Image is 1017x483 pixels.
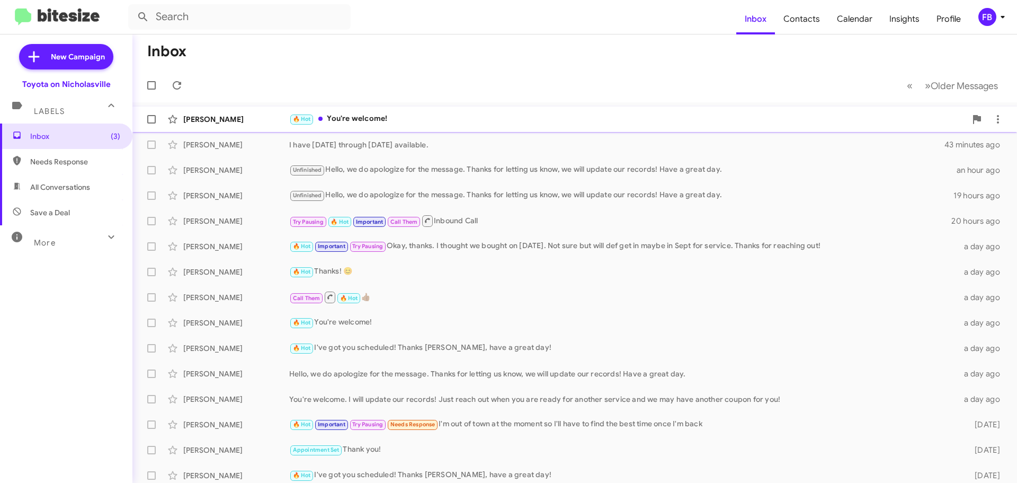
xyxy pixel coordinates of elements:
div: 👍🏽 [289,291,958,304]
div: a day ago [958,368,1009,379]
div: 19 hours ago [953,190,1009,201]
span: More [34,238,56,248]
div: [PERSON_NAME] [183,368,289,379]
a: Profile [928,4,969,34]
span: 🔥 Hot [340,295,358,302]
div: Thanks! 😊 [289,266,958,278]
input: Search [128,4,351,30]
span: 🔥 Hot [293,421,311,428]
span: Labels [34,107,65,116]
div: Hello, we do apologize for the message. Thanks for letting us know, we will update our records! H... [289,189,953,201]
span: Important [318,421,345,428]
div: I've got you scheduled! Thanks [PERSON_NAME], have a great day! [289,342,958,354]
h1: Inbox [147,43,186,60]
div: [DATE] [958,419,1009,430]
span: Try Pausing [293,218,324,225]
span: Unfinished [293,192,322,199]
span: 🔥 Hot [293,345,311,352]
div: [DATE] [958,470,1009,481]
div: [PERSON_NAME] [183,445,289,455]
span: Try Pausing [352,243,383,250]
button: FB [969,8,1005,26]
span: 🔥 Hot [293,268,311,275]
a: New Campaign [19,44,113,69]
span: 🔥 Hot [331,218,349,225]
div: [PERSON_NAME] [183,267,289,277]
span: Unfinished [293,166,322,173]
span: Try Pausing [352,421,383,428]
span: Inbox [30,131,120,142]
a: Inbox [736,4,775,34]
span: Older Messages [931,80,998,92]
span: Appointment Set [293,446,340,453]
a: Insights [881,4,928,34]
div: Hello, we do apologize for the message. Thanks for letting us know, we will update our records! H... [289,368,958,379]
span: Important [356,218,383,225]
div: [DATE] [958,445,1009,455]
span: Call Them [293,295,320,302]
div: [PERSON_NAME] [183,241,289,252]
button: Next [918,75,1004,96]
span: Needs Response [390,421,435,428]
span: 🔥 Hot [293,116,311,122]
div: a day ago [958,343,1009,354]
span: « [907,79,913,92]
a: Calendar [828,4,881,34]
div: [PERSON_NAME] [183,419,289,430]
div: [PERSON_NAME] [183,139,289,150]
div: a day ago [958,318,1009,328]
div: [PERSON_NAME] [183,190,289,201]
div: Toyota on Nicholasville [22,79,111,90]
span: (3) [111,131,120,142]
div: You're welcome. I will update our records! Just reach out when you are ready for another service ... [289,394,958,405]
div: Inbound Call [289,214,951,227]
div: [PERSON_NAME] [183,292,289,303]
div: You're welcome! [289,317,958,329]
div: Hello, we do apologize for the message. Thanks for letting us know, we will update our records! H... [289,164,957,176]
span: New Campaign [51,51,105,62]
div: 20 hours ago [951,216,1009,226]
a: Contacts [775,4,828,34]
div: Okay, thanks. I thought we bought on [DATE]. Not sure but will def get in maybe in Sept for servi... [289,240,958,252]
div: a day ago [958,267,1009,277]
div: [PERSON_NAME] [183,114,289,125]
span: Call Them [390,218,418,225]
span: 🔥 Hot [293,319,311,326]
span: 🔥 Hot [293,472,311,479]
span: Important [318,243,345,250]
div: an hour ago [957,165,1009,175]
div: [PERSON_NAME] [183,318,289,328]
button: Previous [900,75,919,96]
div: [PERSON_NAME] [183,470,289,481]
span: » [925,79,931,92]
div: [PERSON_NAME] [183,216,289,226]
div: FB [978,8,996,26]
div: Thank you! [289,444,958,456]
div: [PERSON_NAME] [183,394,289,405]
span: Needs Response [30,156,120,167]
div: a day ago [958,394,1009,405]
div: a day ago [958,292,1009,303]
nav: Page navigation example [901,75,1004,96]
div: [PERSON_NAME] [183,343,289,354]
div: a day ago [958,241,1009,252]
div: I have [DATE] through [DATE] available. [289,139,945,150]
div: I've got you scheduled! Thanks [PERSON_NAME], have a great day! [289,469,958,481]
span: 🔥 Hot [293,243,311,250]
div: 43 minutes ago [945,139,1009,150]
div: [PERSON_NAME] [183,165,289,175]
div: You're welcome! [289,113,966,125]
span: All Conversations [30,182,90,192]
div: I'm out of town at the moment so I'll have to find the best time once I'm back [289,418,958,431]
span: Save a Deal [30,207,70,218]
